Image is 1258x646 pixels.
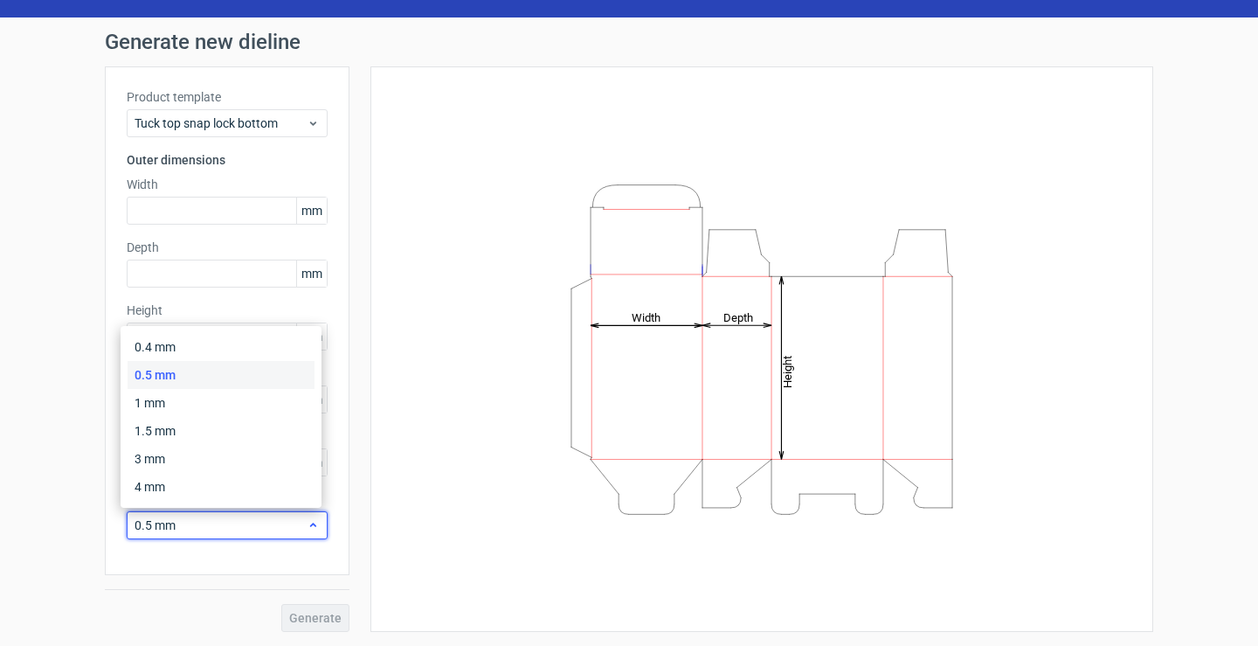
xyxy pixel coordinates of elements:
[128,389,314,417] div: 1 mm
[127,302,328,319] label: Height
[127,176,328,193] label: Width
[296,260,327,287] span: mm
[128,445,314,473] div: 3 mm
[128,361,314,389] div: 0.5 mm
[723,310,753,323] tspan: Depth
[127,239,328,256] label: Depth
[135,517,307,534] span: 0.5 mm
[128,333,314,361] div: 0.4 mm
[128,473,314,501] div: 4 mm
[127,88,328,106] label: Product template
[127,151,328,169] h3: Outer dimensions
[296,198,327,224] span: mm
[128,417,314,445] div: 1.5 mm
[781,355,794,387] tspan: Height
[105,31,1153,52] h1: Generate new dieline
[632,310,660,323] tspan: Width
[296,323,327,350] span: mm
[135,115,307,132] span: Tuck top snap lock bottom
